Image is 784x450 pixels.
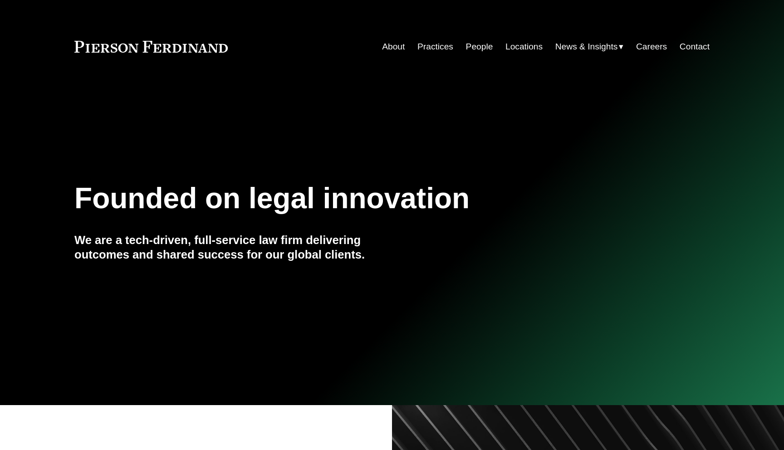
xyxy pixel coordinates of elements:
span: News & Insights [555,39,618,55]
a: People [466,38,493,55]
a: Careers [636,38,667,55]
a: Locations [505,38,543,55]
a: About [382,38,405,55]
h4: We are a tech-driven, full-service law firm delivering outcomes and shared success for our global... [74,233,392,262]
h1: Founded on legal innovation [74,182,604,215]
a: folder dropdown [555,38,624,55]
a: Contact [680,38,710,55]
a: Practices [417,38,453,55]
